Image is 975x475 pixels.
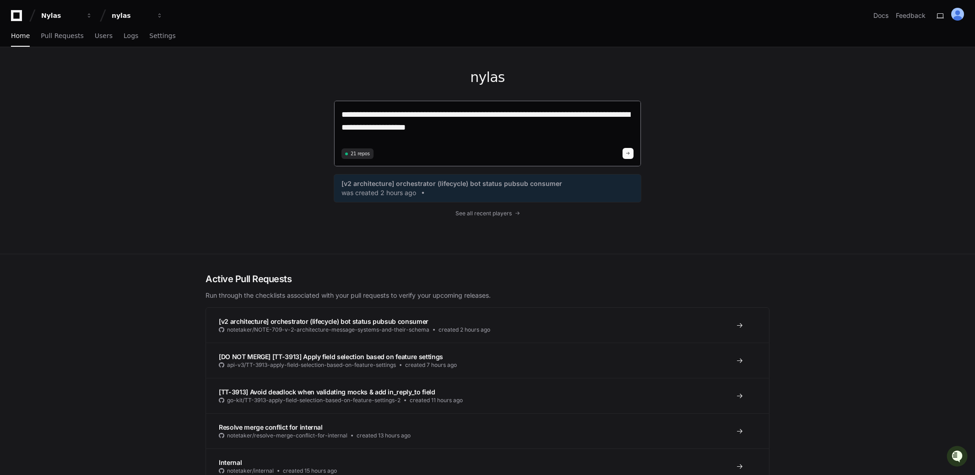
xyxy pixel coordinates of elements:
h1: nylas [334,69,641,86]
a: Home [11,26,30,47]
a: [TT-3913] Avoid deadlock when validating mocks & add in_reply_to fieldgo-kit/TT-3913-apply-field-... [206,378,769,413]
a: Resolve merge conflict for internalnotetaker/resolve-merge-conflict-for-internalcreated 13 hours ago [206,413,769,448]
p: Run through the checklists associated with your pull requests to verify your upcoming releases. [206,291,769,300]
span: created 7 hours ago [405,361,457,369]
span: created 13 hours ago [357,432,411,439]
a: Pull Requests [41,26,83,47]
span: Pylon [91,96,111,103]
span: See all recent players [455,210,512,217]
img: ALV-UjUTLTKDo2-V5vjG4wR1buipwogKm1wWuvNrTAMaancOL2w8d8XiYMyzUPCyapUwVg1DhQ_h_MBM3ufQigANgFbfgRVfo... [951,8,964,21]
button: Nylas [38,7,96,24]
button: nylas [108,7,167,24]
span: 21 repos [351,150,370,157]
span: was created 2 hours ago [341,188,416,197]
span: Settings [149,33,175,38]
a: Powered byPylon [65,96,111,103]
div: We're available if you need us! [31,77,116,85]
img: 1756235613930-3d25f9e4-fa56-45dd-b3ad-e072dfbd1548 [9,68,26,85]
span: Users [95,33,113,38]
span: notetaker/resolve-merge-conflict-for-internal [227,432,347,439]
span: [DO NOT MERGE] [TT-3913] Apply field selection based on feature settings [219,353,443,360]
h2: Active Pull Requests [206,273,769,285]
a: [v2 architecture] orchestrator (lifecycle) bot status pubsub consumerwas created 2 hours ago [341,179,634,197]
span: Pull Requests [41,33,83,38]
a: Settings [149,26,175,47]
span: [v2 architecture] orchestrator (lifecycle) bot status pubsub consumer [219,317,428,325]
img: PlayerZero [9,9,27,27]
span: [TT-3913] Avoid deadlock when validating mocks & add in_reply_to field [219,388,435,396]
span: created 2 hours ago [439,326,490,333]
span: Home [11,33,30,38]
span: Internal [219,459,242,466]
div: Start new chat [31,68,150,77]
span: notetaker/internal [227,467,274,475]
div: nylas [112,11,151,20]
span: created 11 hours ago [410,397,463,404]
span: notetaker/NOTE-709-v-2-architecture-message-systems-and-their-schema [227,326,429,333]
span: go-kit/TT-3913-apply-field-selection-based-on-feature-settings-2 [227,397,401,404]
span: created 15 hours ago [283,467,337,475]
a: Users [95,26,113,47]
span: Resolve merge conflict for internal [219,423,323,431]
div: Welcome [9,37,167,51]
button: Start new chat [156,71,167,82]
iframe: Open customer support [946,445,970,470]
span: Logs [124,33,138,38]
span: api-v3/TT-3913-apply-field-selection-based-on-feature-settings [227,361,396,369]
a: Docs [873,11,888,20]
a: [DO NOT MERGE] [TT-3913] Apply field selection based on feature settingsapi-v3/TT-3913-apply-fiel... [206,343,769,378]
span: [v2 architecture] orchestrator (lifecycle) bot status pubsub consumer [341,179,562,188]
div: Nylas [41,11,81,20]
a: Logs [124,26,138,47]
button: Feedback [896,11,926,20]
a: See all recent players [334,210,641,217]
a: [v2 architecture] orchestrator (lifecycle) bot status pubsub consumernotetaker/NOTE-709-v-2-archi... [206,308,769,343]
